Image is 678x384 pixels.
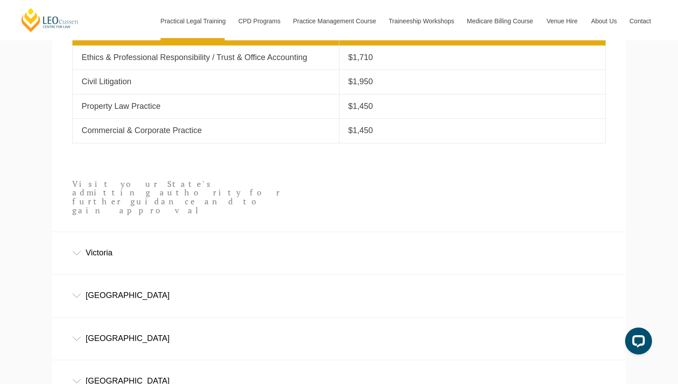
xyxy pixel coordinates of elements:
p: Visit your State's admitting authority for further guidance and to gain approval [72,180,287,215]
a: About Us [584,2,623,40]
div: [GEOGRAPHIC_DATA] [52,275,626,316]
a: Practical Legal Training [154,2,232,40]
a: Traineeship Workshops [382,2,460,40]
a: Contact [623,2,658,40]
div: Victoria [52,232,626,274]
p: $1,710 [348,52,597,63]
iframe: LiveChat chat widget [618,324,656,362]
p: $1,450 [348,101,597,112]
p: Commercial & Corporate Practice [82,125,330,136]
p: $1,450 [348,125,597,136]
a: [PERSON_NAME] Centre for Law [20,7,80,33]
p: Ethics & Professional Responsibility / Trust & Office Accounting [82,52,330,63]
a: Medicare Billing Course [460,2,540,40]
div: [GEOGRAPHIC_DATA] [52,318,626,359]
p: Civil Litigation [82,77,330,87]
a: Venue Hire [540,2,584,40]
a: CPD Programs [231,2,286,40]
p: Property Law Practice [82,101,330,112]
a: Practice Management Course [287,2,382,40]
p: $1,950 [348,77,597,87]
